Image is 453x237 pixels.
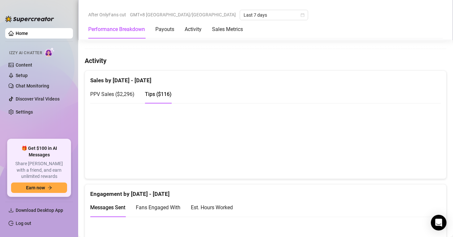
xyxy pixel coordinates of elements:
div: Performance Breakdown [88,25,145,33]
a: Log out [16,221,31,226]
a: Chat Monitoring [16,83,49,88]
div: Open Intercom Messenger [431,215,446,230]
a: Settings [16,109,33,115]
span: Download Desktop App [16,208,63,213]
span: Izzy AI Chatter [9,50,42,56]
span: calendar [301,13,304,17]
div: Est. Hours Worked [191,203,233,212]
a: Home [16,31,28,36]
div: Activity [185,25,202,33]
span: Share [PERSON_NAME] with a friend, and earn unlimited rewards [11,161,67,180]
span: Last 7 days [244,10,304,20]
span: arrow-right [48,185,52,190]
span: Tips ( $116 ) [145,91,172,97]
span: After OnlyFans cut [88,10,126,20]
a: Content [16,62,32,68]
span: PPV Sales ( $2,296 ) [90,91,134,97]
img: AI Chatter [45,47,55,57]
span: Earn now [26,185,45,190]
span: Fans Engaged With [136,204,180,211]
div: Sales Metrics [212,25,243,33]
img: logo-BBDzfeDw.svg [5,16,54,22]
span: GMT+8 [GEOGRAPHIC_DATA]/[GEOGRAPHIC_DATA] [130,10,236,20]
span: Messages Sent [90,204,125,211]
button: Earn nowarrow-right [11,182,67,193]
div: Payouts [155,25,174,33]
div: Engagement by [DATE] - [DATE] [90,184,441,198]
span: download [8,208,14,213]
a: Setup [16,73,28,78]
a: Discover Viral Videos [16,96,60,102]
h4: Activity [85,56,446,65]
span: 🎁 Get $100 in AI Messages [11,145,67,158]
div: Sales by [DATE] - [DATE] [90,71,441,85]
